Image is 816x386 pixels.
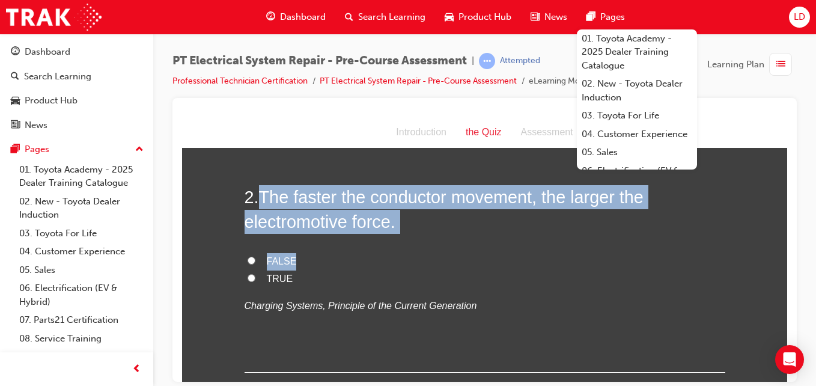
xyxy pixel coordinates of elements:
a: search-iconSearch Learning [335,5,435,29]
em: Charging Systems, Principle of the Current Generation [62,183,295,194]
span: FALSE [85,139,115,149]
span: Dashboard [280,10,326,24]
div: Open Intercom Messenger [775,345,804,374]
span: News [544,10,567,24]
button: Pages [5,138,148,161]
span: guage-icon [266,10,275,25]
span: pages-icon [586,10,595,25]
input: TRUE [65,157,73,165]
span: list-icon [776,57,785,72]
a: 03. Toyota For Life [14,224,148,243]
span: TRUE [85,156,111,167]
button: DashboardSearch LearningProduct HubNews [5,38,148,138]
span: up-icon [135,142,144,158]
a: guage-iconDashboard [257,5,335,29]
li: eLearning Module View [529,75,617,88]
div: the Quiz [274,7,329,24]
span: Pages [600,10,625,24]
a: 02. New - Toyota Dealer Induction [14,192,148,224]
div: News [25,118,47,132]
span: Learning Plan [707,58,764,72]
a: 03. Toyota For Life [577,106,697,125]
a: 05. Sales [14,261,148,280]
span: LD [794,10,805,24]
a: 07. Parts21 Certification [14,311,148,329]
button: LD [789,7,810,28]
a: Dashboard [5,41,148,63]
span: PT Electrical System Repair - Pre-Course Assessment [172,54,467,68]
span: learningRecordVerb_ATTEMPT-icon [479,53,495,69]
a: car-iconProduct Hub [435,5,521,29]
span: news-icon [531,10,540,25]
div: Pages [25,142,49,156]
span: The faster the conductor movement, the larger the electromotive force. [62,70,461,114]
a: pages-iconPages [577,5,635,29]
div: Dashboard [25,45,70,59]
div: Product Hub [25,94,78,108]
span: pages-icon [11,144,20,155]
a: 08. Service Training [14,329,148,348]
span: | [472,54,474,68]
span: search-icon [345,10,353,25]
div: Introduction [204,7,274,24]
a: Product Hub [5,90,148,112]
a: 04. Customer Experience [14,242,148,261]
span: Search Learning [358,10,425,24]
a: PT Electrical System Repair - Pre-Course Assessment [320,76,517,86]
button: Learning Plan [707,53,797,76]
a: news-iconNews [521,5,577,29]
a: 04. Customer Experience [577,125,697,144]
a: News [5,114,148,136]
a: 09. Technical Training [14,348,148,366]
a: 06. Electrification (EV & Hybrid) [577,162,697,194]
span: news-icon [11,120,20,131]
div: Attempted [500,55,540,67]
div: Search Learning [24,70,91,84]
a: 01. Toyota Academy - 2025 Dealer Training Catalogue [14,161,148,192]
input: FALSE [65,139,73,147]
h2: 2 . [62,68,543,117]
a: 02. New - Toyota Dealer Induction [577,75,697,106]
a: 01. Toyota Academy - 2025 Dealer Training Catalogue [577,29,697,75]
span: prev-icon [132,362,141,377]
span: guage-icon [11,47,20,58]
span: Product Hub [458,10,511,24]
a: Search Learning [5,66,148,88]
img: Trak [6,4,102,31]
span: car-icon [445,10,454,25]
a: 06. Electrification (EV & Hybrid) [14,279,148,311]
a: Professional Technician Certification [172,76,308,86]
a: 05. Sales [577,143,697,162]
span: search-icon [11,72,19,82]
div: Assessment [329,7,401,24]
span: car-icon [11,96,20,106]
